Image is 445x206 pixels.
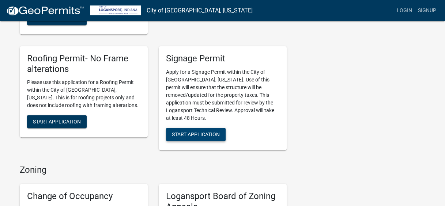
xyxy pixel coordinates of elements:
h5: Roofing Permit- No Frame alterations [27,53,140,75]
a: City of [GEOGRAPHIC_DATA], [US_STATE] [147,4,253,17]
h5: Signage Permit [166,53,279,64]
span: Start Application [33,119,81,125]
span: Start Application [33,15,81,21]
img: City of Logansport, Indiana [90,5,141,15]
button: Start Application [27,12,87,25]
a: Login [394,4,415,18]
a: Signup [415,4,439,18]
button: Start Application [166,128,226,141]
h4: Zoning [20,165,287,175]
h5: Change of Occupancy [27,191,140,202]
span: Start Application [172,131,220,137]
button: Start Application [27,115,87,128]
p: Please use this application for a Roofing Permit within the City of [GEOGRAPHIC_DATA], [US_STATE]... [27,79,140,109]
p: Apply for a Signage Permit within the City of [GEOGRAPHIC_DATA], [US_STATE]. Use of this permit w... [166,68,279,122]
